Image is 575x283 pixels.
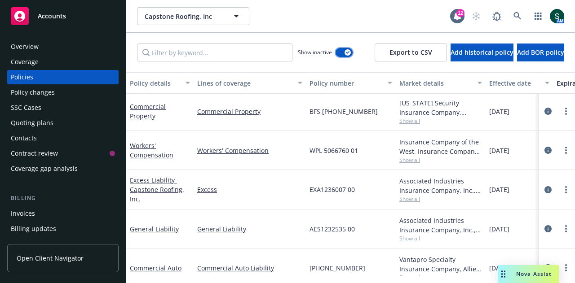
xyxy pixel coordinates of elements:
[529,7,547,25] a: Switch app
[488,7,506,25] a: Report a Bug
[7,161,119,176] a: Coverage gap analysis
[11,55,39,69] div: Coverage
[197,107,302,116] a: Commercial Property
[489,107,509,116] span: [DATE]
[399,195,482,203] span: Show all
[561,145,571,156] a: more
[11,206,35,221] div: Invoices
[543,106,553,117] a: circleInformation
[399,216,482,235] div: Associated Industries Insurance Company, Inc., AmTrust Financial Services, CRC Group
[11,161,78,176] div: Coverage gap analysis
[194,72,306,94] button: Lines of coverage
[516,270,552,278] span: Nova Assist
[489,146,509,155] span: [DATE]
[137,7,249,25] button: Capstone Roofing, Inc
[7,4,119,29] a: Accounts
[550,9,564,23] img: photo
[11,39,39,54] div: Overview
[11,116,53,130] div: Quoting plans
[11,70,33,84] div: Policies
[561,106,571,117] a: more
[7,100,119,115] a: SSC Cases
[399,255,482,274] div: Vantapro Specialty Insurance Company, Allied World Assurance Company (AWAC), GMI Insurance
[509,7,526,25] a: Search
[130,225,179,233] a: General Liability
[399,235,482,242] span: Show all
[489,78,540,88] div: Effective date
[517,44,564,61] button: Add BOR policy
[7,206,119,221] a: Invoices
[7,55,119,69] a: Coverage
[310,185,355,194] span: EXA1236007 00
[197,224,302,234] a: General Liability
[467,7,485,25] a: Start snowing
[399,117,482,125] span: Show all
[11,85,55,100] div: Policy changes
[38,13,66,20] span: Accounts
[197,263,302,273] a: Commercial Auto Liability
[197,78,292,88] div: Lines of coverage
[399,98,482,117] div: [US_STATE] Security Insurance Company, Liberty Mutual
[561,262,571,273] a: more
[197,146,302,155] a: Workers' Compensation
[451,48,513,57] span: Add historical policy
[517,48,564,57] span: Add BOR policy
[489,263,509,273] span: [DATE]
[396,72,486,94] button: Market details
[7,70,119,84] a: Policies
[486,72,553,94] button: Effective date
[399,137,482,156] div: Insurance Company of the West, Insurance Company of the West (ICW)
[498,265,559,283] button: Nova Assist
[399,78,472,88] div: Market details
[456,9,464,17] div: 12
[543,223,553,234] a: circleInformation
[137,44,292,61] input: Filter by keyword...
[310,146,358,155] span: WPL 5066760 01
[145,12,222,21] span: Capstone Roofing, Inc
[399,156,482,164] span: Show all
[561,223,571,234] a: more
[126,72,194,94] button: Policy details
[130,176,184,203] a: Excess Liability
[7,222,119,236] a: Billing updates
[310,263,365,273] span: [PHONE_NUMBER]
[11,222,56,236] div: Billing updates
[543,184,553,195] a: circleInformation
[130,102,166,120] a: Commercial Property
[7,194,119,203] div: Billing
[298,48,332,56] span: Show inactive
[543,145,553,156] a: circleInformation
[489,224,509,234] span: [DATE]
[11,146,58,161] div: Contract review
[543,262,553,273] a: circleInformation
[7,146,119,161] a: Contract review
[7,39,119,54] a: Overview
[389,48,432,57] span: Export to CSV
[310,224,355,234] span: AES1232535 00
[310,107,378,116] span: BFS [PHONE_NUMBER]
[7,131,119,145] a: Contacts
[130,141,173,159] a: Workers' Compensation
[7,116,119,130] a: Quoting plans
[130,78,180,88] div: Policy details
[130,264,181,272] a: Commercial Auto
[489,185,509,194] span: [DATE]
[399,274,482,281] span: Show all
[11,100,41,115] div: SSC Cases
[451,44,513,61] button: Add historical policy
[498,265,509,283] div: Drag to move
[7,85,119,100] a: Policy changes
[130,176,184,203] span: - Capstone Roofing, Inc.
[11,131,37,145] div: Contacts
[310,78,382,88] div: Policy number
[17,253,84,263] span: Open Client Navigator
[561,184,571,195] a: more
[375,44,447,61] button: Export to CSV
[306,72,396,94] button: Policy number
[197,185,302,194] a: Excess
[399,176,482,195] div: Associated Industries Insurance Company, Inc., AmTrust Financial Services, CRC Group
